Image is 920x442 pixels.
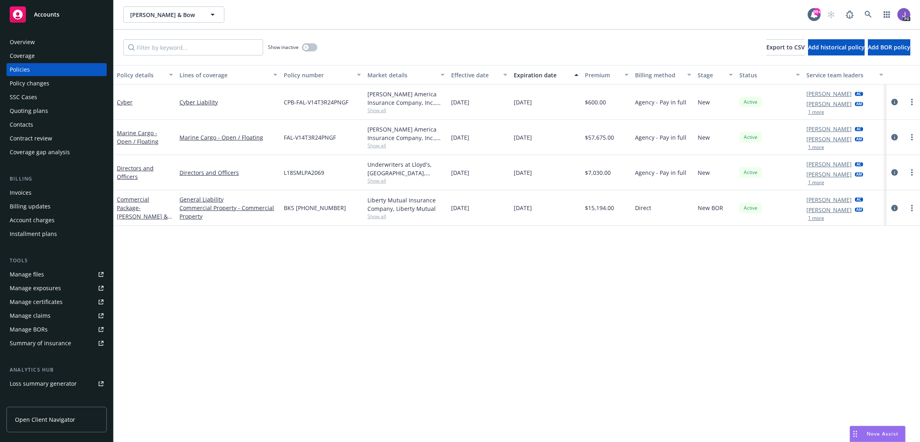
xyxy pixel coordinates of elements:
[868,43,910,51] span: Add BOR policy
[10,309,51,322] div: Manage claims
[117,195,171,263] a: Commercial Package
[451,133,469,142] span: [DATE]
[179,204,277,221] a: Commercial Property - Commercial Property
[451,204,469,212] span: [DATE]
[367,177,445,184] span: Show all
[10,146,70,159] div: Coverage gap analysis
[367,71,436,79] div: Market details
[367,90,445,107] div: [PERSON_NAME] America Insurance Company, Inc., [PERSON_NAME] Group, [PERSON_NAME] Cargo
[694,65,736,85] button: Stage
[10,323,48,336] div: Manage BORs
[743,204,759,212] span: Active
[808,145,824,150] button: 1 more
[6,257,107,265] div: Tools
[585,71,620,79] div: Premium
[806,89,852,98] a: [PERSON_NAME]
[514,168,532,177] span: [DATE]
[10,227,57,240] div: Installment plans
[860,6,876,23] a: Search
[868,39,910,55] button: Add BOR policy
[907,168,917,177] a: more
[367,125,445,142] div: [PERSON_NAME] America Insurance Company, Inc., [PERSON_NAME] Group, [PERSON_NAME] Cargo
[10,295,63,308] div: Manage certificates
[766,43,805,51] span: Export to CSV
[117,129,158,145] a: Marine Cargo - Open / Floating
[890,132,899,142] a: circleInformation
[10,268,44,281] div: Manage files
[743,134,759,141] span: Active
[850,426,905,442] button: Nova Assist
[117,71,164,79] div: Policy details
[6,132,107,145] a: Contract review
[6,146,107,159] a: Coverage gap analysis
[803,65,887,85] button: Service team leaders
[6,63,107,76] a: Policies
[6,214,107,227] a: Account charges
[635,71,682,79] div: Billing method
[698,71,724,79] div: Stage
[6,49,107,62] a: Coverage
[907,203,917,213] a: more
[364,65,448,85] button: Market details
[635,133,686,142] span: Agency - Pay in full
[367,107,445,114] span: Show all
[448,65,511,85] button: Effective date
[10,118,33,131] div: Contacts
[632,65,694,85] button: Billing method
[698,133,710,142] span: New
[367,142,445,149] span: Show all
[6,200,107,213] a: Billing updates
[907,97,917,107] a: more
[367,160,445,177] div: Underwriters at Lloyd's, [GEOGRAPHIC_DATA], [PERSON_NAME] of [GEOGRAPHIC_DATA], RT Specialty Insu...
[281,65,364,85] button: Policy number
[6,91,107,104] a: SSC Cases
[806,71,875,79] div: Service team leaders
[514,133,532,142] span: [DATE]
[176,65,281,85] button: Lines of coverage
[698,98,710,106] span: New
[808,39,865,55] button: Add historical policy
[268,44,299,51] span: Show inactive
[511,65,582,85] button: Expiration date
[114,65,176,85] button: Policy details
[514,71,570,79] div: Expiration date
[806,125,852,133] a: [PERSON_NAME]
[635,204,651,212] span: Direct
[806,160,852,168] a: [PERSON_NAME]
[10,186,32,199] div: Invoices
[10,77,49,90] div: Policy changes
[6,104,107,117] a: Quoting plans
[585,168,611,177] span: $7,030.00
[10,104,48,117] div: Quoting plans
[808,216,824,221] button: 1 more
[6,295,107,308] a: Manage certificates
[10,91,37,104] div: SSC Cases
[179,133,277,142] a: Marine Cargo - Open / Floating
[766,39,805,55] button: Export to CSV
[6,118,107,131] a: Contacts
[6,36,107,49] a: Overview
[10,214,55,227] div: Account charges
[117,98,133,106] a: Cyber
[6,377,107,390] a: Loss summary generator
[34,11,59,18] span: Accounts
[123,39,263,55] input: Filter by keyword...
[635,98,686,106] span: Agency - Pay in full
[6,282,107,295] span: Manage exposures
[284,204,346,212] span: BKS [PHONE_NUMBER]
[808,110,824,115] button: 1 more
[179,98,277,106] a: Cyber Liability
[736,65,803,85] button: Status
[6,227,107,240] a: Installment plans
[635,168,686,177] span: Agency - Pay in full
[10,337,71,350] div: Summary of insurance
[808,43,865,51] span: Add historical policy
[743,98,759,106] span: Active
[698,204,723,212] span: New BOR
[123,6,224,23] button: [PERSON_NAME] & Bow
[10,377,77,390] div: Loss summary generator
[10,200,51,213] div: Billing updates
[808,180,824,185] button: 1 more
[284,133,336,142] span: FAL-V14T3R24PNGF
[179,195,277,204] a: General Liability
